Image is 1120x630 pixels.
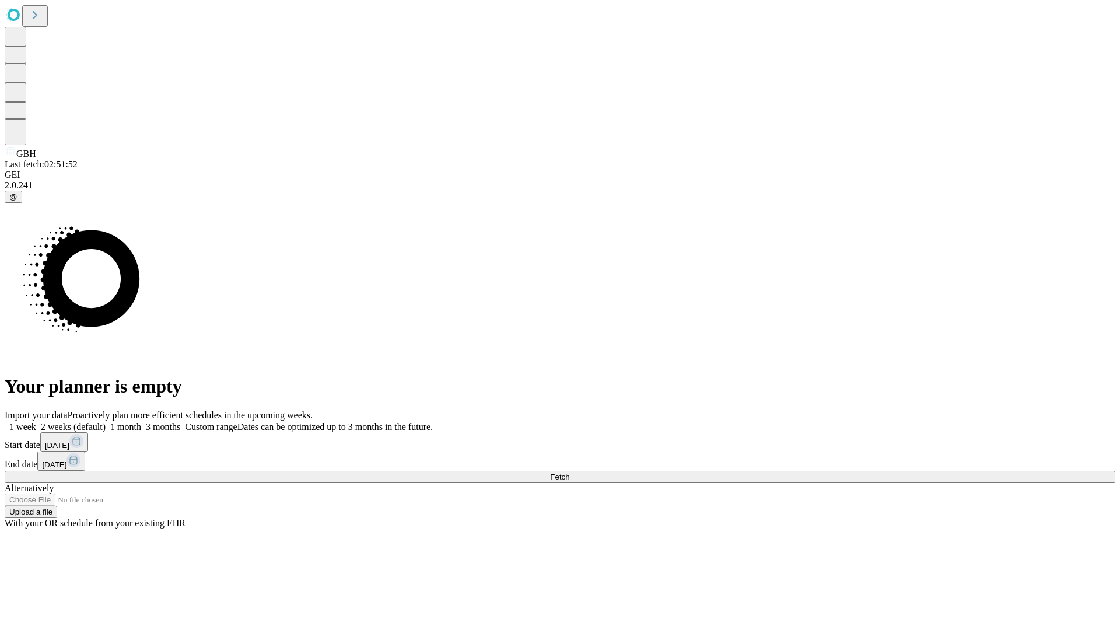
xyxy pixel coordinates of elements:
[45,441,69,450] span: [DATE]
[37,452,85,471] button: [DATE]
[5,471,1115,483] button: Fetch
[5,432,1115,452] div: Start date
[146,422,180,432] span: 3 months
[9,422,36,432] span: 1 week
[40,432,88,452] button: [DATE]
[5,191,22,203] button: @
[16,149,36,159] span: GBH
[5,483,54,493] span: Alternatively
[5,518,185,528] span: With your OR schedule from your existing EHR
[5,506,57,518] button: Upload a file
[5,410,68,420] span: Import your data
[550,473,569,481] span: Fetch
[5,452,1115,471] div: End date
[5,170,1115,180] div: GEI
[5,376,1115,397] h1: Your planner is empty
[237,422,433,432] span: Dates can be optimized up to 3 months in the future.
[9,192,17,201] span: @
[185,422,237,432] span: Custom range
[68,410,313,420] span: Proactively plan more efficient schedules in the upcoming weeks.
[42,460,66,469] span: [DATE]
[5,180,1115,191] div: 2.0.241
[41,422,106,432] span: 2 weeks (default)
[110,422,141,432] span: 1 month
[5,159,78,169] span: Last fetch: 02:51:52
